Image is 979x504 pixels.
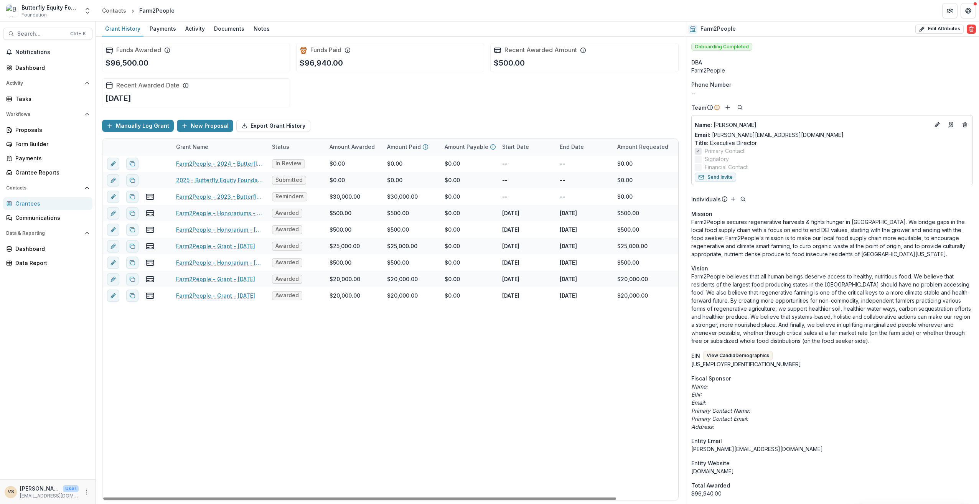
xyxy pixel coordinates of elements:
[126,257,138,269] button: Duplicate proposal
[330,275,360,283] div: $20,000.00
[691,89,973,97] div: --
[6,185,82,191] span: Contacts
[21,3,79,12] div: Butterfly Equity Foundation
[440,138,498,155] div: Amount Payable
[942,3,958,18] button: Partners
[945,119,957,131] a: Go to contact
[3,166,92,179] a: Grantee Reports
[445,275,460,283] div: $0.00
[15,168,86,176] div: Grantee Reports
[267,143,294,151] div: Status
[102,23,143,34] div: Grant History
[102,7,126,15] div: Contacts
[502,209,519,217] p: [DATE]
[82,3,93,18] button: Open entity switcher
[691,459,730,467] span: Entity Website
[617,160,633,168] div: $0.00
[695,122,712,128] span: Name :
[82,488,91,497] button: More
[145,242,155,251] button: view-payments
[310,46,341,54] h2: Funds Paid
[107,224,119,236] button: edit
[330,259,351,267] div: $500.00
[560,275,577,283] p: [DATE]
[275,259,299,266] span: Awarded
[15,140,86,148] div: Form Builder
[126,191,138,203] button: Duplicate proposal
[498,138,555,155] div: Start Date
[691,481,730,489] span: Total Awarded
[3,77,92,89] button: Open Activity
[502,275,519,283] p: [DATE]
[182,21,208,36] a: Activity
[3,197,92,210] a: Grantees
[107,273,119,285] button: edit
[171,138,267,155] div: Grant Name
[445,193,460,201] div: $0.00
[147,23,179,34] div: Payments
[691,210,712,218] span: Mission
[116,82,180,89] h2: Recent Awarded Date
[691,195,721,203] p: Individuals
[147,21,179,36] a: Payments
[445,209,460,217] div: $0.00
[387,193,418,201] div: $30,000.00
[502,226,519,234] p: [DATE]
[933,120,942,129] button: Edit
[126,224,138,236] button: Duplicate proposal
[387,226,409,234] div: $500.00
[330,226,351,234] div: $500.00
[617,193,633,201] div: $0.00
[139,7,175,15] div: Farm2People
[107,290,119,302] button: edit
[145,209,155,218] button: view-payments
[560,226,577,234] p: [DATE]
[145,258,155,267] button: view-payments
[613,143,673,151] div: Amount Requested
[691,218,973,258] p: Farm2People secures regenerative harvests & fights hunger in [GEOGRAPHIC_DATA]. We bridge gaps in...
[275,210,299,216] span: Awarded
[691,43,752,51] span: Onboarding Completed
[695,173,736,182] button: Send Invite
[21,12,47,18] span: Foundation
[15,126,86,134] div: Proposals
[3,28,92,40] button: Search...
[617,226,639,234] div: $500.00
[102,21,143,36] a: Grant History
[6,81,82,86] span: Activity
[387,143,421,151] p: Amount Paid
[325,138,382,155] div: Amount Awarded
[145,291,155,300] button: view-payments
[275,243,299,249] span: Awarded
[705,163,748,171] span: Financial Contact
[15,259,86,267] div: Data Report
[560,242,577,250] p: [DATE]
[555,138,613,155] div: End Date
[691,360,973,368] div: [US_EMPLOYER_IDENTIFICATION_NUMBER]
[494,57,525,69] p: $500.00
[961,3,976,18] button: Get Help
[15,214,86,222] div: Communications
[695,140,709,146] span: Title :
[560,176,565,184] p: --
[63,485,79,492] p: User
[145,275,155,284] button: view-payments
[211,23,247,34] div: Documents
[177,120,233,132] button: New Proposal
[176,292,255,300] a: Farm2People - Grant - [DATE]
[275,160,302,167] span: In Review
[617,259,639,267] div: $500.00
[498,143,534,151] div: Start Date
[330,176,345,184] div: $0.00
[330,160,345,168] div: $0.00
[107,257,119,269] button: edit
[695,139,969,147] p: Executive Director
[691,399,706,406] i: Email:
[17,31,66,37] span: Search...
[502,242,519,250] p: [DATE]
[695,121,930,129] a: Name: [PERSON_NAME]
[703,351,773,360] button: View CandidDemographics
[275,292,299,299] span: Awarded
[502,292,519,300] p: [DATE]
